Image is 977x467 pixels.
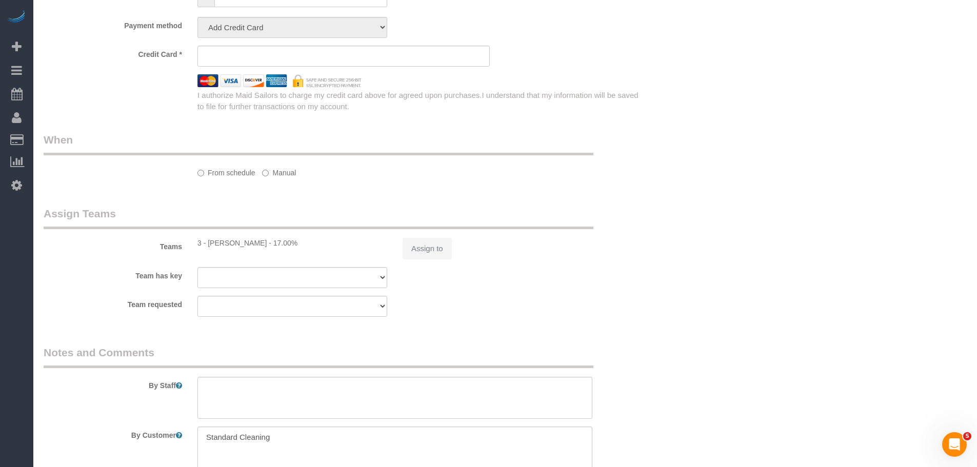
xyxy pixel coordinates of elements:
[36,17,190,31] label: Payment method
[36,296,190,310] label: Team requested
[197,164,255,178] label: From schedule
[942,432,967,457] iframe: Intercom live chat
[963,432,971,440] span: 5
[44,132,593,155] legend: When
[44,345,593,368] legend: Notes and Comments
[36,377,190,391] label: By Staff
[36,427,190,440] label: By Customer
[36,238,190,252] label: Teams
[6,10,27,25] img: Automaid Logo
[197,91,639,110] span: I understand that my information will be saved to file for further transactions on my account.
[197,238,387,248] div: 3 - [PERSON_NAME] - 17.00%
[262,164,296,178] label: Manual
[190,74,369,87] img: credit cards
[262,170,269,176] input: Manual
[36,46,190,59] label: Credit Card *
[206,51,481,60] iframe: Secure card payment input frame
[197,170,204,176] input: From schedule
[190,90,651,112] div: I authorize Maid Sailors to charge my credit card above for agreed upon purchases.
[44,206,593,229] legend: Assign Teams
[36,267,190,281] label: Team has key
